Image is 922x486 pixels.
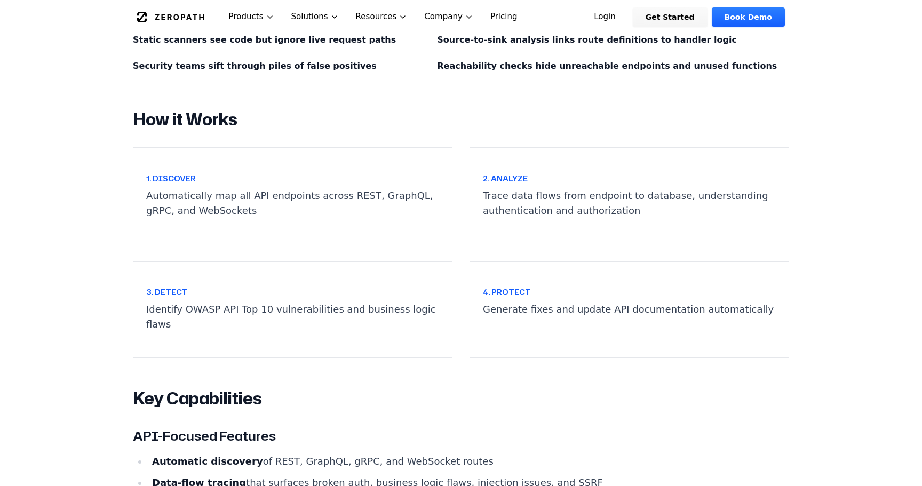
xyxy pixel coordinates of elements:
h3: 2. Analyze [483,173,776,184]
strong: Automatic discovery [152,456,263,467]
a: Get Started [633,7,708,27]
p: Generate fixes and update API documentation automatically [483,302,776,317]
h3: 3. Detect [146,287,439,298]
strong: Static scanners see code but ignore live request paths [133,35,396,45]
strong: Source-to-sink analysis links route definitions to handler logic [437,35,737,45]
strong: Security teams sift through piles of false positives [133,61,377,71]
p: Identify OWASP API Top 10 vulnerabilities and business logic flaws [146,302,439,332]
h3: API-Focused Features [133,426,789,445]
h3: 4. Protect [483,287,776,298]
h2: How it Works [133,109,789,130]
h3: 1. Discover [146,173,439,184]
h2: Key Capabilities [133,388,789,409]
li: of REST, GraphQL, gRPC, and WebSocket routes [148,454,789,469]
a: Login [581,7,629,27]
a: Book Demo [712,7,785,27]
p: Automatically map all API endpoints across REST, GraphQL, gRPC, and WebSockets [146,188,439,218]
strong: Reachability checks hide unreachable endpoints and unused functions [437,61,777,71]
p: Trace data flows from endpoint to database, understanding authentication and authorization [483,188,776,218]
